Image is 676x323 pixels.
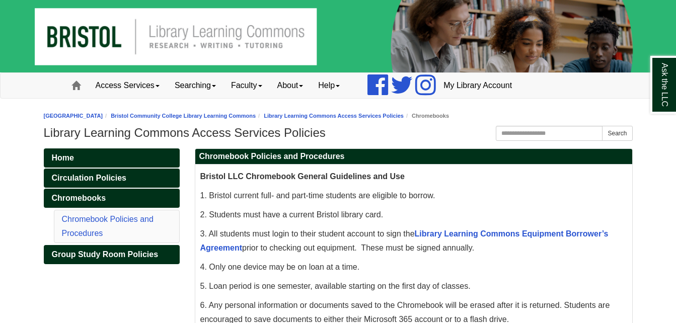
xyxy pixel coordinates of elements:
span: 3. All students must login to their student account to sign the prior to checking out equipment. ... [200,229,609,252]
a: Circulation Policies [44,169,180,188]
a: Faculty [223,73,270,98]
span: Home [52,153,74,162]
a: Chromebooks [44,189,180,208]
li: Chromebooks [404,111,449,121]
a: Chromebook Policies and Procedures [62,215,154,237]
h2: Chromebook Policies and Procedures [195,149,632,165]
a: [GEOGRAPHIC_DATA] [44,113,103,119]
span: Bristol LLC Chromebook General Guidelines and Use [200,172,405,181]
a: My Library Account [436,73,519,98]
a: Help [311,73,347,98]
span: 2. Students must have a current Bristol library card. [200,210,384,219]
a: Searching [167,73,223,98]
span: 4. Only one device may be on loan at a time. [200,263,360,271]
div: Guide Pages [44,148,180,264]
span: 1. Bristol current full- and part-time students are eligible to borrow. [200,191,435,200]
span: 5. Loan period is one semester, available starting on the first day of classes. [200,282,471,290]
h1: Library Learning Commons Access Services Policies [44,126,633,140]
a: About [270,73,311,98]
nav: breadcrumb [44,111,633,121]
a: Home [44,148,180,168]
span: Circulation Policies [52,174,126,182]
span: Chromebooks [52,194,106,202]
a: Access Services [88,73,167,98]
a: Group Study Room Policies [44,245,180,264]
button: Search [602,126,632,141]
span: Group Study Room Policies [52,250,159,259]
a: Library Learning Commons Access Services Policies [264,113,404,119]
a: Bristol Community College Library Learning Commons [111,113,256,119]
